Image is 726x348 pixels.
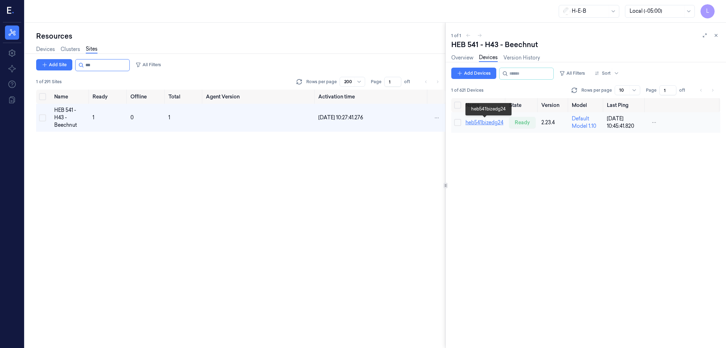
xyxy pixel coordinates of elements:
th: Name [463,98,506,112]
th: Name [51,90,90,104]
th: Ready [90,90,128,104]
th: Last Ping [604,98,646,112]
span: 1 of 1 [451,33,461,39]
th: Offline [128,90,166,104]
a: Devices [36,46,55,53]
th: Agent Version [203,90,315,104]
th: State [506,98,538,112]
button: Select row [454,119,461,126]
button: Select all [39,93,46,100]
button: Select row [39,114,46,121]
th: Model [569,98,604,112]
span: of 1 [404,79,415,85]
span: 1 of 621 Devices [451,87,484,93]
span: 0 [130,114,134,121]
button: All Filters [557,68,588,79]
span: 1 [93,114,94,121]
a: Clusters [61,46,80,53]
span: Page [646,87,657,93]
div: [DATE] 10:45:41.820 [607,115,643,130]
button: Add Site [36,59,72,70]
button: L [700,4,715,18]
p: Rows per page [581,87,612,93]
a: Sites [86,45,97,53]
a: Version History [503,54,540,62]
button: All Filters [133,59,164,70]
div: HEB 541 - H43 - Beechnut [54,107,87,129]
button: Add Devices [451,68,496,79]
button: Select all [454,102,461,109]
a: Devices [479,54,498,62]
th: Activation time [315,90,428,104]
th: Total [166,90,203,104]
p: Rows per page [306,79,337,85]
span: [DATE] 10:27:41.276 [318,114,363,121]
span: 1 of 291 Sites [36,79,62,85]
div: ready [509,117,536,128]
div: Default Model 1.10 [572,115,601,130]
th: Version [538,98,569,112]
span: Page [371,79,381,85]
span: of 1 [679,87,691,93]
div: Resources [36,31,445,41]
div: HEB 541 - H43 - Beechnut [451,40,538,50]
nav: pagination [421,77,442,87]
a: heb541bizedg24 [465,119,503,126]
span: 1 [168,114,170,121]
div: 2.23.4 [541,119,566,126]
a: Overview [451,54,473,62]
nav: pagination [696,85,717,95]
